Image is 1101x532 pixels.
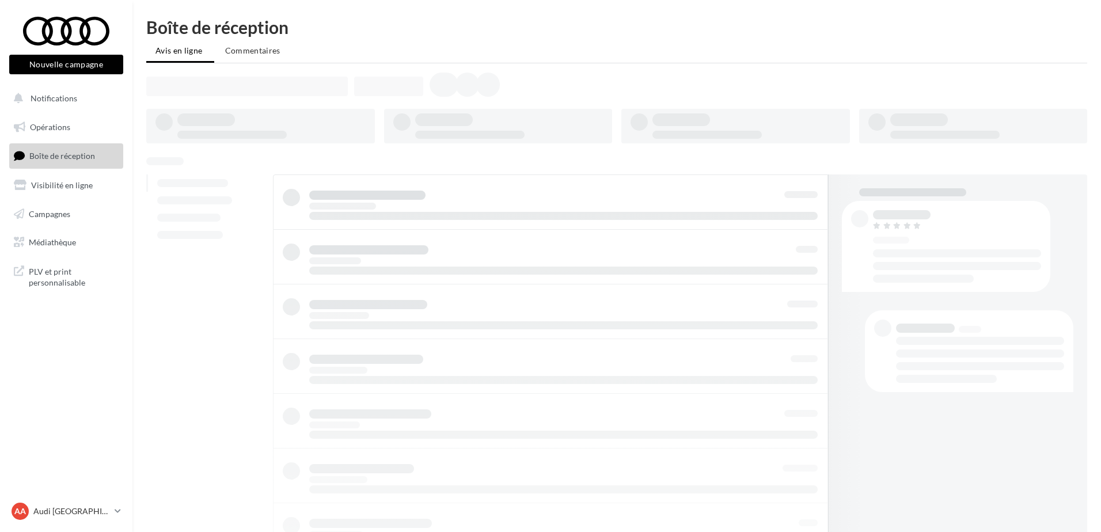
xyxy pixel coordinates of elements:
[31,93,77,103] span: Notifications
[9,55,123,74] button: Nouvelle campagne
[7,202,126,226] a: Campagnes
[29,151,95,161] span: Boîte de réception
[9,500,123,522] a: AA Audi [GEOGRAPHIC_DATA]
[7,173,126,197] a: Visibilité en ligne
[29,237,76,247] span: Médiathèque
[14,506,26,517] span: AA
[33,506,110,517] p: Audi [GEOGRAPHIC_DATA]
[30,122,70,132] span: Opérations
[7,143,126,168] a: Boîte de réception
[7,230,126,254] a: Médiathèque
[31,180,93,190] span: Visibilité en ligne
[225,45,280,55] span: Commentaires
[29,208,70,218] span: Campagnes
[7,115,126,139] a: Opérations
[7,86,121,111] button: Notifications
[146,18,1087,36] div: Boîte de réception
[7,259,126,293] a: PLV et print personnalisable
[29,264,119,288] span: PLV et print personnalisable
